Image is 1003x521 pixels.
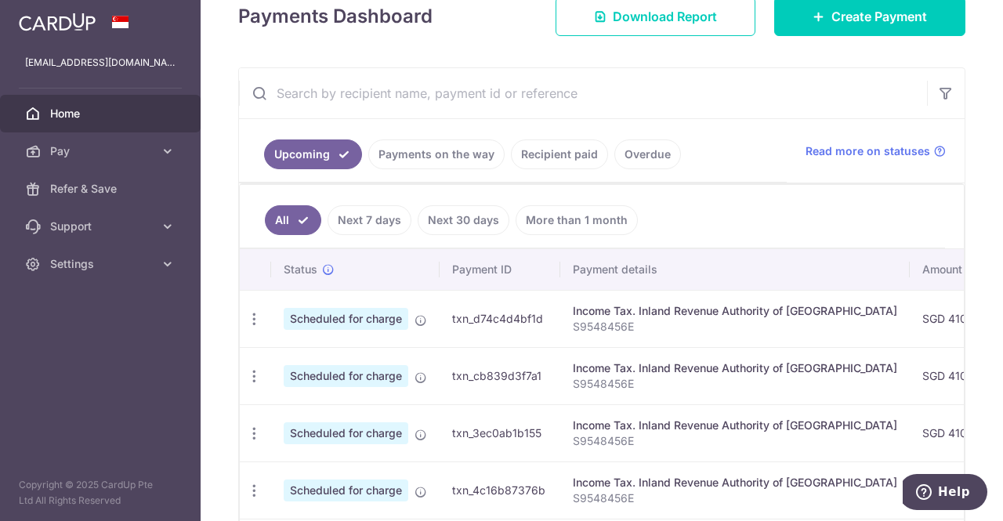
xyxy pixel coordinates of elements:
[831,7,927,26] span: Create Payment
[922,262,962,277] span: Amount
[50,106,154,121] span: Home
[560,249,910,290] th: Payment details
[440,249,560,290] th: Payment ID
[573,319,897,335] p: S9548456E
[903,474,987,513] iframe: Opens a widget where you can find more information
[573,475,897,490] div: Income Tax. Inland Revenue Authority of [GEOGRAPHIC_DATA]
[573,418,897,433] div: Income Tax. Inland Revenue Authority of [GEOGRAPHIC_DATA]
[910,290,996,347] td: SGD 410.50
[50,219,154,234] span: Support
[368,139,505,169] a: Payments on the way
[284,262,317,277] span: Status
[264,139,362,169] a: Upcoming
[573,360,897,376] div: Income Tax. Inland Revenue Authority of [GEOGRAPHIC_DATA]
[440,404,560,461] td: txn_3ec0ab1b155
[516,205,638,235] a: More than 1 month
[25,55,176,71] p: [EMAIL_ADDRESS][DOMAIN_NAME]
[328,205,411,235] a: Next 7 days
[573,490,897,506] p: S9548456E
[284,308,408,330] span: Scheduled for charge
[806,143,946,159] a: Read more on statuses
[50,181,154,197] span: Refer & Save
[50,256,154,272] span: Settings
[573,433,897,449] p: S9548456E
[573,376,897,392] p: S9548456E
[284,422,408,444] span: Scheduled for charge
[284,365,408,387] span: Scheduled for charge
[910,404,996,461] td: SGD 410.50
[238,2,433,31] h4: Payments Dashboard
[614,139,681,169] a: Overdue
[284,479,408,501] span: Scheduled for charge
[265,205,321,235] a: All
[511,139,608,169] a: Recipient paid
[50,143,154,159] span: Pay
[440,290,560,347] td: txn_d74c4d4bf1d
[239,68,927,118] input: Search by recipient name, payment id or reference
[19,13,96,31] img: CardUp
[440,347,560,404] td: txn_cb839d3f7a1
[910,461,996,519] td: SGD 410.50
[440,461,560,519] td: txn_4c16b87376b
[806,143,930,159] span: Read more on statuses
[573,303,897,319] div: Income Tax. Inland Revenue Authority of [GEOGRAPHIC_DATA]
[613,7,717,26] span: Download Report
[418,205,509,235] a: Next 30 days
[910,347,996,404] td: SGD 410.50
